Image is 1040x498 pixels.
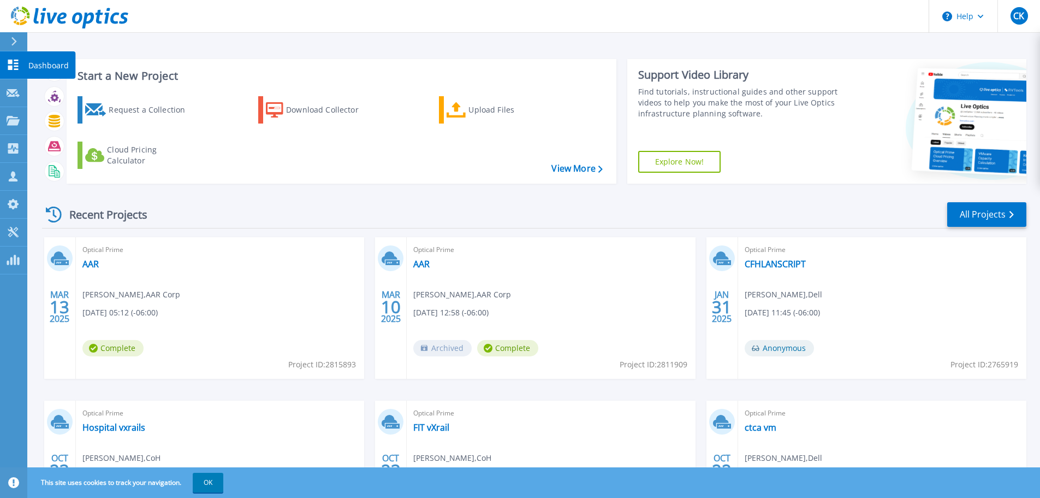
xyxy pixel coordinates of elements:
[82,244,358,256] span: Optical Prime
[745,259,806,269] a: CFHLANSCRIPT
[950,359,1018,371] span: Project ID: 2765919
[947,202,1026,227] a: All Projects
[711,450,732,490] div: OCT 2024
[745,452,822,464] span: [PERSON_NAME] , Dell
[78,142,199,169] a: Cloud Pricing Calculator
[82,422,145,433] a: Hospital vxrails
[439,96,561,124] a: Upload Files
[50,302,69,312] span: 13
[468,99,556,121] div: Upload Files
[638,68,842,82] div: Support Video Library
[477,340,538,356] span: Complete
[413,407,688,419] span: Optical Prime
[82,259,99,269] a: AAR
[413,422,449,433] a: FIT vXrail
[381,302,401,312] span: 10
[638,86,842,119] div: Find tutorials, instructional guides and other support videos to help you make the most of your L...
[413,289,511,301] span: [PERSON_NAME] , AAR Corp
[381,450,401,490] div: OCT 2024
[413,259,430,269] a: AAR
[107,144,194,166] div: Cloud Pricing Calculator
[413,452,491,464] span: [PERSON_NAME] , CoH
[82,407,358,419] span: Optical Prime
[82,340,144,356] span: Complete
[82,452,161,464] span: [PERSON_NAME] , CoH
[413,244,688,256] span: Optical Prime
[258,96,380,124] a: Download Collector
[712,302,732,312] span: 31
[82,307,158,319] span: [DATE] 05:12 (-06:00)
[42,201,162,228] div: Recent Projects
[745,422,776,433] a: ctca vm
[745,289,822,301] span: [PERSON_NAME] , Dell
[49,287,70,327] div: MAR 2025
[286,99,373,121] div: Download Collector
[638,151,721,173] a: Explore Now!
[82,289,180,301] span: [PERSON_NAME] , AAR Corp
[745,407,1020,419] span: Optical Prime
[413,307,489,319] span: [DATE] 12:58 (-06:00)
[711,287,732,327] div: JAN 2025
[1013,11,1024,20] span: CK
[78,96,199,124] a: Request a Collection
[49,450,70,490] div: OCT 2024
[745,307,820,319] span: [DATE] 11:45 (-06:00)
[193,473,223,493] button: OK
[413,340,472,356] span: Archived
[28,51,69,80] p: Dashboard
[745,244,1020,256] span: Optical Prime
[745,340,814,356] span: Anonymous
[30,473,223,493] span: This site uses cookies to track your navigation.
[381,466,401,475] span: 23
[551,163,602,174] a: View More
[712,466,732,475] span: 22
[288,359,356,371] span: Project ID: 2815893
[78,70,602,82] h3: Start a New Project
[50,466,69,475] span: 23
[109,99,196,121] div: Request a Collection
[381,287,401,327] div: MAR 2025
[620,359,687,371] span: Project ID: 2811909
